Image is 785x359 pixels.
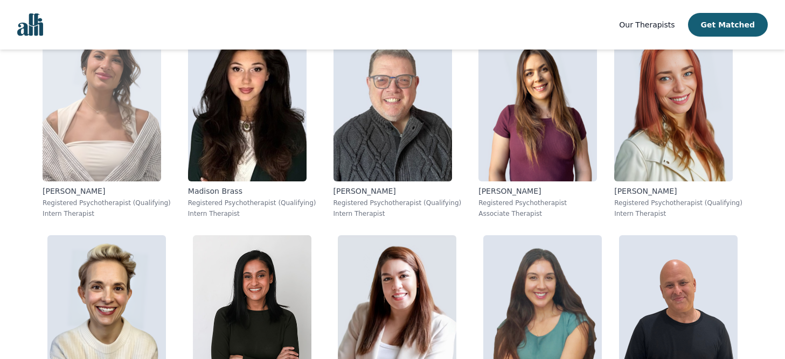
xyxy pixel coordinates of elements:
p: [PERSON_NAME] [614,186,742,196]
a: Natalie_Taylor[PERSON_NAME]Registered PsychotherapistAssociate Therapist [470,18,606,227]
p: Registered Psychotherapist (Qualifying) [43,199,171,207]
a: Our Therapists [619,18,675,31]
p: Registered Psychotherapist (Qualifying) [334,199,462,207]
p: [PERSON_NAME] [43,186,171,196]
img: Madison_Brass [188,26,307,181]
a: Fernanda_Bravo[PERSON_NAME]Registered Psychotherapist (Qualifying)Intern Therapist [34,18,179,227]
img: Lacy_Hunter [614,26,733,181]
p: Intern Therapist [334,209,462,218]
p: Intern Therapist [43,209,171,218]
img: alli logo [17,13,43,36]
p: Madison Brass [188,186,316,196]
a: Lacy_Hunter[PERSON_NAME]Registered Psychotherapist (Qualifying)Intern Therapist [606,18,751,227]
p: Intern Therapist [188,209,316,218]
p: Registered Psychotherapist (Qualifying) [188,199,316,207]
span: Our Therapists [619,20,675,29]
p: Registered Psychotherapist (Qualifying) [614,199,742,207]
a: Madison_BrassMadison BrassRegistered Psychotherapist (Qualifying)Intern Therapist [179,18,325,227]
p: [PERSON_NAME] [334,186,462,196]
img: David_Newman [334,26,452,181]
p: [PERSON_NAME] [478,186,597,196]
p: Intern Therapist [614,209,742,218]
a: David_Newman[PERSON_NAME]Registered Psychotherapist (Qualifying)Intern Therapist [325,18,470,227]
p: Registered Psychotherapist [478,199,597,207]
p: Associate Therapist [478,209,597,218]
img: Fernanda_Bravo [43,26,161,181]
button: Get Matched [688,13,768,37]
img: Natalie_Taylor [478,26,597,181]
